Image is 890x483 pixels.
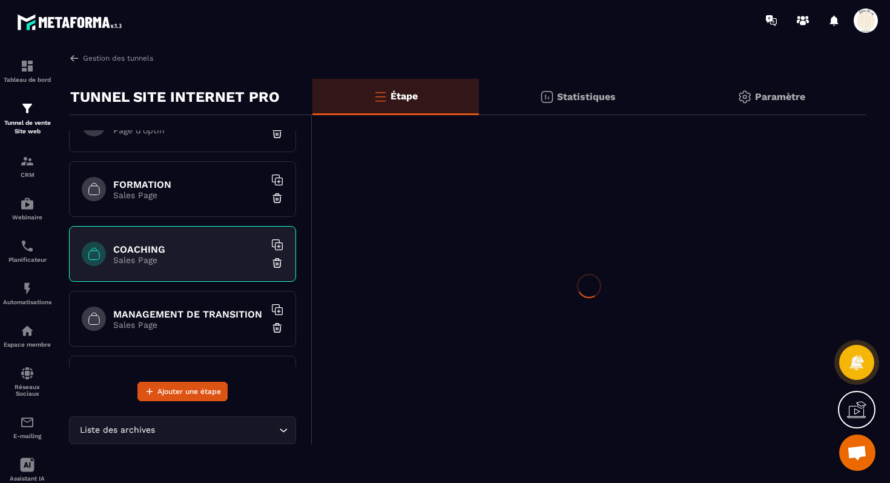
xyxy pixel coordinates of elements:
[271,127,283,139] img: trash
[20,154,35,168] img: formation
[271,192,283,204] img: trash
[20,239,35,253] img: scheduler
[20,59,35,73] img: formation
[113,308,265,320] h6: MANAGEMENT DE TRANSITION
[20,196,35,211] img: automations
[839,435,875,471] div: Ouvrir le chat
[557,91,616,102] p: Statistiques
[20,101,35,116] img: formation
[755,91,805,102] p: Paramètre
[3,172,51,178] p: CRM
[3,214,51,221] p: Webinaire
[113,179,265,190] h6: FORMATION
[3,145,51,187] a: formationformationCRM
[20,281,35,296] img: automations
[373,89,387,104] img: bars-o.4a397970.svg
[3,475,51,482] p: Assistant IA
[17,11,126,33] img: logo
[3,187,51,230] a: automationsautomationsWebinaire
[391,90,418,102] p: Étape
[3,92,51,145] a: formationformationTunnel de vente Site web
[137,382,228,401] button: Ajouter une étape
[737,90,752,104] img: setting-gr.5f69749f.svg
[157,385,221,398] span: Ajouter une étape
[113,125,265,135] p: Page d'optin
[3,272,51,315] a: automationsautomationsAutomatisations
[3,357,51,406] a: social-networksocial-networkRéseaux Sociaux
[3,315,51,357] a: automationsautomationsEspace membre
[113,255,265,265] p: Sales Page
[69,53,80,64] img: arrow
[3,341,51,348] p: Espace membre
[20,366,35,381] img: social-network
[3,299,51,305] p: Automatisations
[3,119,51,136] p: Tunnel de vente Site web
[77,424,157,437] span: Liste des archives
[113,320,265,330] p: Sales Page
[3,433,51,439] p: E-mailing
[271,322,283,334] img: trash
[69,53,153,64] a: Gestion des tunnels
[3,406,51,448] a: emailemailE-mailing
[3,384,51,397] p: Réseaux Sociaux
[69,416,296,444] div: Search for option
[20,415,35,430] img: email
[20,324,35,338] img: automations
[3,76,51,83] p: Tableau de bord
[3,230,51,272] a: schedulerschedulerPlanificateur
[271,257,283,269] img: trash
[3,50,51,92] a: formationformationTableau de bord
[113,244,265,255] h6: COACHING
[157,424,276,437] input: Search for option
[539,90,554,104] img: stats.20deebd0.svg
[3,256,51,263] p: Planificateur
[113,190,265,200] p: Sales Page
[70,85,280,109] p: TUNNEL SITE INTERNET PRO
